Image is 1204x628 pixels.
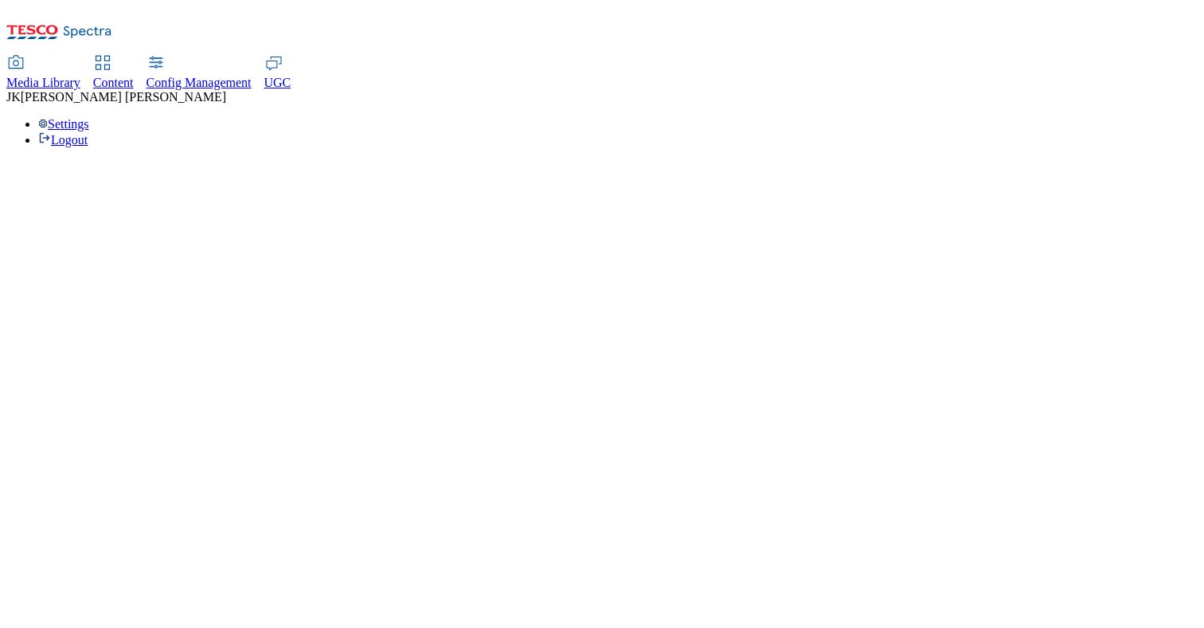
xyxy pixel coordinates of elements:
a: Config Management [147,57,252,90]
span: Media Library [6,76,80,89]
span: UGC [264,76,291,89]
span: Content [93,76,134,89]
a: Logout [38,133,88,147]
a: UGC [264,57,291,90]
a: Settings [38,117,89,131]
span: [PERSON_NAME] [PERSON_NAME] [21,90,226,104]
span: Config Management [147,76,252,89]
a: Content [93,57,134,90]
a: Media Library [6,57,80,90]
span: JK [6,90,21,104]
